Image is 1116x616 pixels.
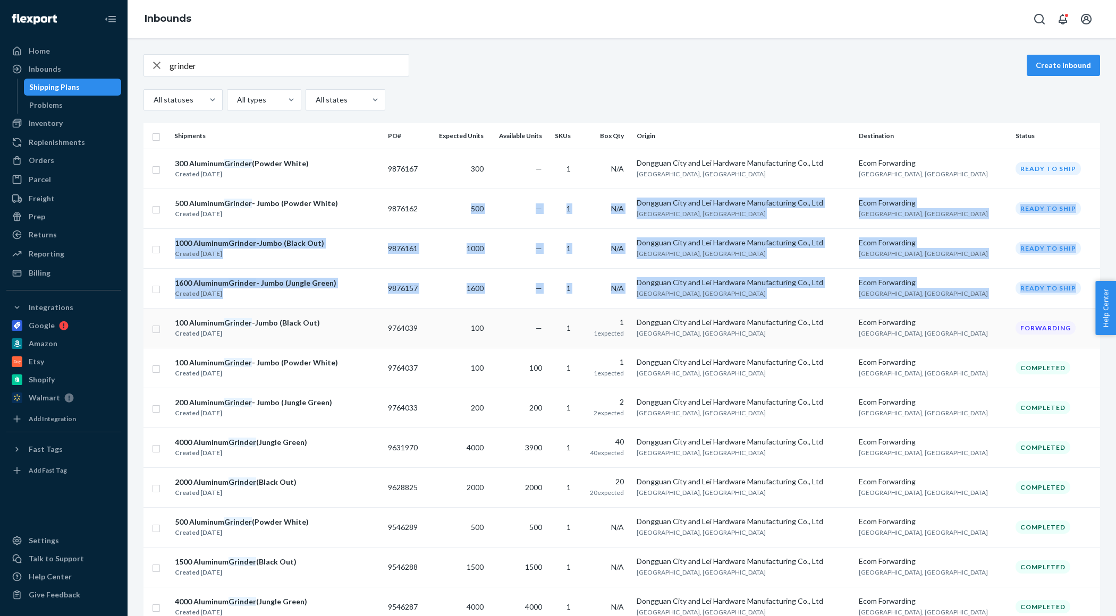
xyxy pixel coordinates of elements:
div: Ecom Forwarding [859,198,1007,208]
button: Integrations [6,299,121,316]
div: 1600 Aluminum - Jumbo (Jungle Green) [175,278,336,288]
em: Grinder [224,398,252,407]
div: Amazon [29,338,57,349]
div: Completed [1016,481,1070,494]
a: Replenishments [6,134,121,151]
span: 1500 [525,562,542,571]
span: [GEOGRAPHIC_DATA], [GEOGRAPHIC_DATA] [637,409,766,417]
span: [GEOGRAPHIC_DATA], [GEOGRAPHIC_DATA] [637,608,766,616]
div: Ready to ship [1016,162,1081,175]
span: [GEOGRAPHIC_DATA], [GEOGRAPHIC_DATA] [859,210,988,218]
em: Grinder [224,318,252,327]
td: 9628825 [384,467,427,507]
div: Completed [1016,600,1070,613]
div: Orders [29,155,54,166]
span: 300 [471,164,484,173]
span: 1 [567,164,571,173]
div: Problems [29,100,63,110]
div: Shopify [29,374,55,385]
div: 4000 Aluminum (Jungle Green) [175,596,307,607]
a: Etsy [6,353,121,370]
a: Walmart [6,389,121,406]
span: 1 [567,363,571,372]
div: Ready to ship [1016,242,1081,255]
span: [GEOGRAPHIC_DATA], [GEOGRAPHIC_DATA] [859,489,988,497]
th: SKUs [546,123,579,149]
a: Reporting [6,245,121,262]
span: [GEOGRAPHIC_DATA], [GEOGRAPHIC_DATA] [859,250,988,258]
th: Origin [632,123,855,149]
span: 20 expected [590,489,624,497]
em: Grinder [229,557,256,566]
span: [GEOGRAPHIC_DATA], [GEOGRAPHIC_DATA] [859,170,988,178]
span: — [536,204,542,213]
div: Give Feedback [29,589,80,600]
em: Grinder [224,517,252,526]
div: Created [DATE] [175,169,309,179]
div: Created [DATE] [175,288,336,299]
div: Dongguan City and Lei Hardware Manufacturing Co., Ltd [637,516,850,527]
span: N/A [611,602,624,611]
div: Inventory [29,118,63,129]
span: 1 [567,403,571,412]
a: Shipping Plans [24,79,122,96]
div: Forwarding [1016,321,1076,335]
span: [GEOGRAPHIC_DATA], [GEOGRAPHIC_DATA] [637,449,766,457]
em: Grinder [229,238,256,247]
span: 200 [529,403,542,412]
td: 9764037 [384,348,427,388]
div: Dongguan City and Lei Hardware Manufacturing Co., Ltd [637,158,850,168]
span: [GEOGRAPHIC_DATA], [GEOGRAPHIC_DATA] [859,568,988,576]
div: 100 Aluminum -Jumbo (Black Out) [175,318,320,328]
div: 200 Aluminum - Jumbo (Jungle Green) [175,397,332,408]
td: 9876157 [384,268,427,308]
div: Dongguan City and Lei Hardware Manufacturing Co., Ltd [637,198,850,208]
span: [GEOGRAPHIC_DATA], [GEOGRAPHIC_DATA] [859,329,988,337]
div: Ecom Forwarding [859,317,1007,328]
span: [GEOGRAPHIC_DATA], [GEOGRAPHIC_DATA] [637,489,766,497]
div: Ecom Forwarding [859,556,1007,567]
span: [GEOGRAPHIC_DATA], [GEOGRAPHIC_DATA] [637,568,766,576]
div: Created [DATE] [175,408,332,418]
em: Grinder [224,358,252,367]
div: Completed [1016,560,1070,574]
th: Box Qty [579,123,632,149]
div: Replenishments [29,137,85,148]
a: Billing [6,264,121,281]
span: 1 [567,244,571,253]
a: Talk to Support [6,550,121,567]
div: Dongguan City and Lei Hardware Manufacturing Co., Ltd [637,237,850,248]
span: 1000 [467,244,484,253]
span: [GEOGRAPHIC_DATA], [GEOGRAPHIC_DATA] [859,528,988,536]
th: PO# [384,123,427,149]
td: 9876162 [384,189,427,228]
div: Created [DATE] [175,527,309,538]
div: 300 Aluminum (Powder White) [175,158,309,169]
div: Prep [29,211,45,222]
div: Ready to ship [1016,281,1081,295]
span: [GEOGRAPHIC_DATA], [GEOGRAPHIC_DATA] [859,608,988,616]
span: [GEOGRAPHIC_DATA], [GEOGRAPHIC_DATA] [637,528,766,536]
div: Created [DATE] [175,448,307,458]
button: Create inbound [1027,55,1100,76]
a: Add Fast Tag [6,462,121,479]
div: 1 [584,317,624,328]
a: Freight [6,190,121,207]
div: Add Integration [29,414,76,423]
span: 500 [471,204,484,213]
div: Inbounds [29,64,61,74]
span: 4000 [525,602,542,611]
a: Parcel [6,171,121,188]
span: [GEOGRAPHIC_DATA], [GEOGRAPHIC_DATA] [859,449,988,457]
span: 1600 [467,284,484,293]
span: N/A [611,164,624,173]
div: Reporting [29,249,64,259]
td: 9876161 [384,228,427,268]
div: Ecom Forwarding [859,516,1007,527]
a: Returns [6,226,121,243]
em: Grinder [229,477,256,486]
a: Prep [6,208,121,225]
div: Parcel [29,174,51,185]
div: Completed [1016,520,1070,534]
button: Open account menu [1076,8,1097,30]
